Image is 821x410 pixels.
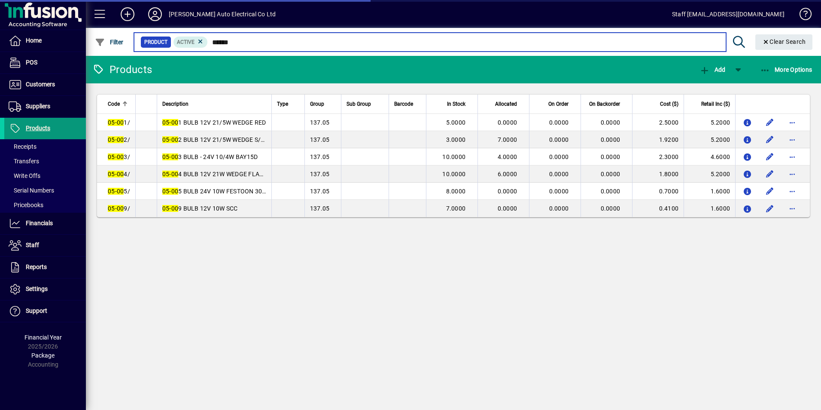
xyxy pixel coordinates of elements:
[785,150,799,164] button: More options
[92,63,152,76] div: Products
[785,202,799,215] button: More options
[763,150,777,164] button: Edit
[108,99,130,109] div: Code
[26,125,50,132] span: Products
[177,39,195,45] span: Active
[162,171,275,177] span: 4 BULB 12V 21W WEDGE FLASHER
[108,205,124,212] em: 05-00
[762,38,806,45] span: Clear Search
[108,119,124,126] em: 05-00
[672,7,785,21] div: Staff [EMAIL_ADDRESS][DOMAIN_NAME]
[162,153,258,160] span: 3 BULB - 24V 10/4W BAY15D
[548,99,569,109] span: On Order
[4,198,86,212] a: Pricebooks
[785,116,799,129] button: More options
[9,187,54,194] span: Serial Numbers
[549,171,569,177] span: 0.0000
[26,103,50,110] span: Suppliers
[4,213,86,234] a: Financials
[4,278,86,300] a: Settings
[26,81,55,88] span: Customers
[601,188,620,195] span: 0.0000
[310,136,330,143] span: 137.05
[9,143,36,150] span: Receipts
[162,171,178,177] em: 05-00
[684,165,735,183] td: 5.2000
[763,202,777,215] button: Edit
[108,188,124,195] em: 05-00
[108,153,124,160] em: 05-00
[785,167,799,181] button: More options
[9,158,39,165] span: Transfers
[108,171,130,177] span: 4/
[632,114,684,131] td: 2.5000
[632,131,684,148] td: 1.9200
[24,334,62,341] span: Financial Year
[4,74,86,95] a: Customers
[9,172,40,179] span: Write Offs
[162,188,273,195] span: 5 BULB 24V 10W FESTOON 30mm
[26,220,53,226] span: Financials
[549,119,569,126] span: 0.0000
[4,96,86,117] a: Suppliers
[26,37,42,44] span: Home
[162,205,238,212] span: 9 BULB 12V 10W SCC
[632,200,684,217] td: 0.4100
[684,114,735,131] td: 5.2000
[108,119,130,126] span: 1/
[684,183,735,200] td: 1.6000
[432,99,473,109] div: In Stock
[310,119,330,126] span: 137.05
[601,205,620,212] span: 0.0000
[144,38,167,46] span: Product
[589,99,620,109] span: On Backorder
[632,148,684,165] td: 2.3000
[483,99,525,109] div: Allocated
[108,136,124,143] em: 05-00
[347,99,383,109] div: Sub Group
[601,171,620,177] span: 0.0000
[763,116,777,129] button: Edit
[442,171,465,177] span: 10.0000
[347,99,371,109] span: Sub Group
[442,153,465,160] span: 10.0000
[4,300,86,322] a: Support
[549,188,569,195] span: 0.0000
[108,136,130,143] span: 2/
[586,99,628,109] div: On Backorder
[495,99,517,109] span: Allocated
[26,263,47,270] span: Reports
[31,352,55,359] span: Package
[310,99,336,109] div: Group
[162,205,178,212] em: 05-00
[498,153,517,160] span: 4.0000
[498,188,517,195] span: 0.0000
[793,2,810,30] a: Knowledge Base
[763,133,777,147] button: Edit
[549,205,569,212] span: 0.0000
[4,52,86,73] a: POS
[4,154,86,168] a: Transfers
[310,99,324,109] span: Group
[446,205,466,212] span: 7.0000
[26,285,48,292] span: Settings
[4,257,86,278] a: Reports
[108,205,130,212] span: 9/
[277,99,299,109] div: Type
[310,205,330,212] span: 137.05
[162,99,189,109] span: Description
[763,167,777,181] button: Edit
[162,188,178,195] em: 05-00
[446,188,466,195] span: 8.0000
[162,136,274,143] span: 2 BULB 12V 21/5W WEDGE S/TAIL
[660,99,678,109] span: Cost ($)
[4,235,86,256] a: Staff
[277,99,288,109] span: Type
[498,136,517,143] span: 7.0000
[498,171,517,177] span: 6.0000
[108,99,120,109] span: Code
[549,153,569,160] span: 0.0000
[162,119,266,126] span: 1 BULB 12V 21/5W WEDGE RED
[755,34,813,50] button: Clear
[758,62,815,77] button: More Options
